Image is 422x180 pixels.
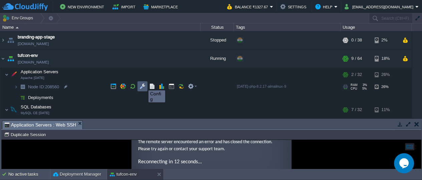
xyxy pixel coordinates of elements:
[375,31,396,49] div: 2%
[351,68,362,81] div: 2 / 32
[394,153,415,173] iframe: chat widget
[4,131,48,138] button: Duplicate Session
[234,23,340,31] div: Tags
[0,31,6,49] img: AMDAwAAAACH5BAEAAAAALAAAAAABAAEAAAICRAEAOw==
[14,92,18,103] img: AMDAwAAAACH5BAEAAAAALAAAAAABAAEAAAICRAEAOw==
[18,34,55,40] a: branding-app-stage
[345,3,415,11] button: [EMAIL_ADDRESS][DOMAIN_NAME]
[21,76,44,80] span: Apache [DATE]
[6,31,15,49] img: AMDAwAAAACH5BAEAAAAALAAAAAABAAEAAAICRAEAOw==
[4,121,76,129] span: Application Servers : Web SSH
[60,3,106,11] button: New Environment
[351,103,362,116] div: 7 / 32
[9,103,18,116] img: AMDAwAAAACH5BAEAAAAALAAAAAABAAEAAAICRAEAOw==
[375,117,396,127] div: 11%
[18,40,49,47] a: [DOMAIN_NAME]
[351,50,362,68] div: 9 / 64
[6,50,15,68] img: AMDAwAAAACH5BAEAAAAALAAAAAABAAEAAAICRAEAOw==
[136,18,283,26] p: Reconnecting in 12 seconds...
[27,95,54,100] a: Deployments
[315,3,334,11] button: Help
[16,27,19,28] img: AMDAwAAAACH5BAEAAAAALAAAAAABAAEAAAICRAEAOw==
[18,117,27,127] img: AMDAwAAAACH5BAEAAAAALAAAAAABAAEAAAICRAEAOw==
[150,91,163,102] div: Config
[112,3,137,11] button: Import
[375,82,396,92] div: 26%
[280,3,308,11] button: Settings
[110,171,137,178] button: tufcon-env
[200,50,234,68] div: Running
[360,87,367,90] span: 5%
[341,23,411,31] div: Usage
[8,169,50,180] div: No active tasks
[18,82,27,92] img: AMDAwAAAACH5BAEAAAAALAAAAAABAAEAAAICRAEAOw==
[20,104,52,110] span: SQL Databases
[18,92,27,103] img: AMDAwAAAACH5BAEAAAAALAAAAAABAAEAAAICRAEAOw==
[18,52,38,59] a: tufcon-env
[9,68,18,81] img: AMDAwAAAACH5BAEAAAAALAAAAAABAAEAAAICRAEAOw==
[14,82,18,92] img: AMDAwAAAACH5BAEAAAAALAAAAAABAAEAAAICRAEAOw==
[5,68,9,81] img: AMDAwAAAACH5BAEAAAAALAAAAAABAAEAAAICRAEAOw==
[227,3,270,11] button: Balance ₹1327.67
[375,50,396,68] div: 18%
[20,69,59,74] a: Application ServersApache [DATE]
[360,83,367,87] span: 3%
[2,13,35,23] button: Env Groups
[351,117,360,127] div: 7 / 32
[200,31,234,49] div: Stopped
[5,103,9,116] img: AMDAwAAAACH5BAEAAAAALAAAAAABAAEAAAICRAEAOw==
[28,84,45,89] span: Node ID:
[53,171,101,178] button: Deployment Manager
[1,23,200,31] div: Name
[351,31,362,49] div: 0 / 38
[201,23,234,31] div: Status
[0,50,6,68] img: AMDAwAAAACH5BAEAAAAALAAAAAABAAEAAAICRAEAOw==
[375,68,396,81] div: 26%
[20,104,52,109] a: SQL DatabasesMySQL CE [DATE]
[27,84,60,90] span: 208560
[351,83,358,87] span: RAM
[14,117,18,127] img: AMDAwAAAACH5BAEAAAAALAAAAAABAAEAAAICRAEAOw==
[143,3,180,11] button: Marketplace
[351,87,357,90] span: CPU
[18,59,49,66] a: [DOMAIN_NAME]
[237,84,286,88] span: [DATE]-php-8.2.17-almalinux-9
[21,111,49,115] span: MySQL CE [DATE]
[375,103,396,116] div: 11%
[27,84,60,90] a: Node ID:208560
[20,69,59,75] span: Application Servers
[2,3,48,11] img: CloudJiffy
